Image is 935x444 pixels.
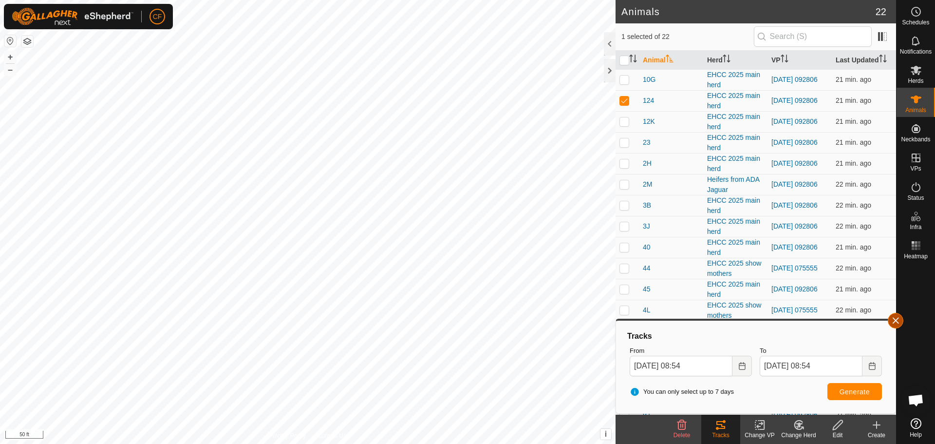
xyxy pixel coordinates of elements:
span: Oct 10, 2025, 8:32 AM [836,222,871,230]
a: [DATE] 092806 [771,97,818,104]
span: 3B [643,200,651,211]
a: Privacy Policy [269,431,306,440]
span: Oct 10, 2025, 8:32 AM [836,159,871,167]
div: EHCC 2025 main herd [707,112,764,132]
span: 124 [643,96,654,106]
span: 12K [643,116,655,127]
div: EHCC 2025 main herd [707,154,764,174]
span: Neckbands [901,136,930,142]
label: To [760,346,882,356]
a: Contact Us [318,431,346,440]
th: Herd [703,51,767,70]
span: Delete [673,432,691,439]
span: Animals [905,107,926,113]
span: 23 [643,137,651,148]
a: [DATE] 075555 [771,264,818,272]
div: EHCC 2025 show mothers [707,300,764,321]
p-sorticon: Activate to sort [879,56,887,64]
span: Oct 10, 2025, 8:33 AM [836,97,871,104]
span: 1 selected of 22 [621,32,754,42]
div: Change Herd [779,431,818,440]
a: Help [897,414,935,442]
div: EHCC 2025 main herd [707,70,764,90]
div: Tracks [626,330,886,342]
button: Map Layers [21,36,33,47]
span: 2M [643,179,652,190]
p-sorticon: Activate to sort [723,56,730,64]
a: [DATE] 092806 [771,285,818,293]
a: [DATE] 092806 [771,138,818,146]
span: Generate [840,388,870,396]
span: Oct 10, 2025, 8:32 AM [836,201,871,209]
a: [DATE] 092806 [771,159,818,167]
img: Gallagher Logo [12,8,133,25]
div: Create [857,431,896,440]
div: EHCC 2025 main herd [707,216,764,237]
a: [DATE] 092806 [771,117,818,125]
span: Status [907,195,924,201]
span: Notifications [900,49,932,55]
div: Open chat [901,386,931,415]
span: 44 [643,263,651,273]
a: [DATE] 092806 [771,243,818,251]
a: [DATE] 092806 [771,222,818,230]
div: EHCC 2025 main herd [707,91,764,111]
div: EHCC 2025 main herd [707,195,764,216]
span: i [605,430,607,438]
span: Oct 10, 2025, 8:32 AM [836,117,871,125]
span: Herds [908,78,923,84]
span: 40 [643,242,651,252]
span: 3J [643,221,650,232]
p-sorticon: Activate to sort [629,56,637,64]
a: [DATE] 092806 [771,76,818,83]
span: Heatmap [904,253,928,259]
span: VPs [910,166,921,172]
span: Schedules [902,19,929,25]
span: 4L [643,305,651,315]
p-sorticon: Activate to sort [781,56,788,64]
span: You can only select up to 7 days [630,387,734,397]
span: Oct 10, 2025, 8:32 AM [836,76,871,83]
div: Edit [818,431,857,440]
th: Animal [639,51,703,70]
div: EHCC 2025 main herd [707,133,764,153]
span: Help [910,432,922,438]
button: Generate [827,383,882,400]
div: EHCC 2025 main herd [707,279,764,300]
span: 22 [876,4,886,19]
input: Search (S) [754,26,872,47]
th: VP [767,51,832,70]
span: 45 [643,284,651,294]
a: [DATE] 092806 [771,201,818,209]
a: [DATE] 075555 [771,306,818,314]
button: – [4,64,16,76]
div: Change VP [740,431,779,440]
p-sorticon: Activate to sort [666,56,673,64]
span: Oct 10, 2025, 8:32 AM [836,180,871,188]
span: Oct 10, 2025, 8:32 AM [836,264,871,272]
span: Oct 10, 2025, 8:32 AM [836,306,871,314]
th: Last Updated [832,51,896,70]
button: Choose Date [732,356,752,376]
button: + [4,51,16,63]
span: Oct 10, 2025, 8:32 AM [836,138,871,146]
span: Oct 10, 2025, 8:33 AM [836,285,871,293]
label: From [630,346,752,356]
a: [DATE] 092806 [771,180,818,188]
span: 2H [643,158,652,169]
div: EHCC 2025 main herd [707,237,764,258]
div: Tracks [701,431,740,440]
div: EHCC 2025 show mothers [707,258,764,279]
h2: Animals [621,6,876,18]
button: Reset Map [4,35,16,47]
span: 10G [643,75,655,85]
button: i [600,429,611,440]
div: Heifers from ADA Jaguar [707,174,764,195]
button: Choose Date [862,356,882,376]
span: Oct 10, 2025, 8:32 AM [836,243,871,251]
span: Infra [910,224,921,230]
span: CF [153,12,162,22]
